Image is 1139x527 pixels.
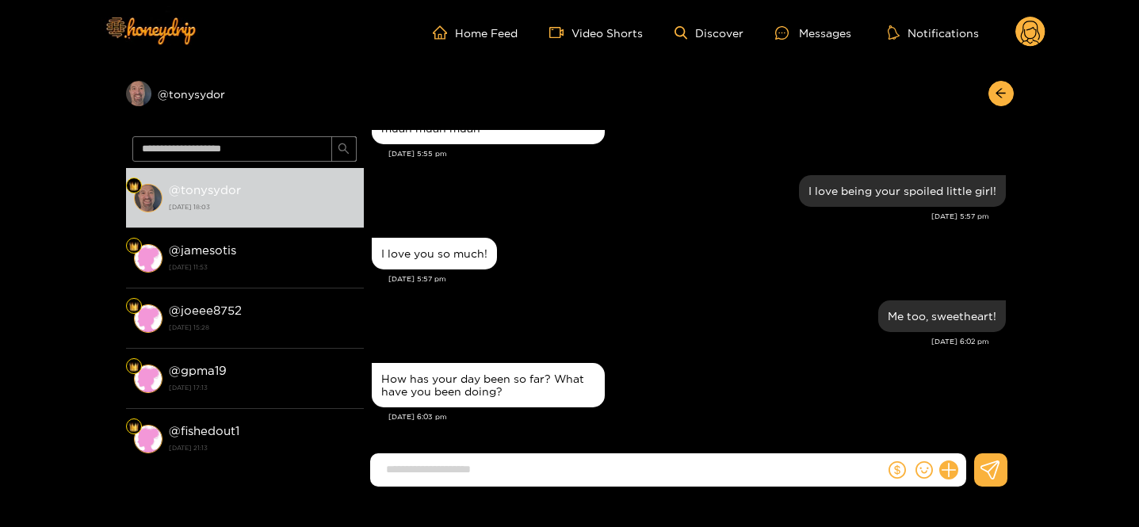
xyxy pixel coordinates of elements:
[995,87,1007,101] span: arrow-left
[888,310,996,323] div: Me too, sweetheart!
[775,24,851,42] div: Messages
[388,411,1006,422] div: [DATE] 6:03 pm
[169,183,241,197] strong: @ tonysydor
[549,25,571,40] span: video-camera
[381,372,595,398] div: How has your day been so far? What have you been doing?
[169,200,356,214] strong: [DATE] 18:03
[372,363,605,407] div: Sep. 27, 6:03 pm
[799,175,1006,207] div: Sep. 27, 5:57 pm
[169,424,239,437] strong: @ fishedout1
[134,365,162,393] img: conversation
[134,425,162,453] img: conversation
[883,25,984,40] button: Notifications
[126,81,364,106] div: @tonysydor
[388,148,1006,159] div: [DATE] 5:55 pm
[169,243,236,257] strong: @ jamesotis
[129,362,139,372] img: Fan Level
[169,320,356,334] strong: [DATE] 15:28
[129,181,139,191] img: Fan Level
[988,81,1014,106] button: arrow-left
[129,302,139,311] img: Fan Level
[885,458,909,482] button: dollar
[169,441,356,455] strong: [DATE] 21:13
[878,300,1006,332] div: Sep. 27, 6:02 pm
[675,26,743,40] a: Discover
[129,422,139,432] img: Fan Level
[134,244,162,273] img: conversation
[338,143,350,156] span: search
[433,25,455,40] span: home
[169,380,356,395] strong: [DATE] 17:13
[433,25,518,40] a: Home Feed
[331,136,357,162] button: search
[549,25,643,40] a: Video Shorts
[889,461,906,479] span: dollar
[808,185,996,197] div: I love being your spoiled little girl!
[381,247,487,260] div: I love you so much!
[169,260,356,274] strong: [DATE] 11:53
[134,184,162,212] img: conversation
[372,238,497,269] div: Sep. 27, 5:57 pm
[915,461,933,479] span: smile
[129,242,139,251] img: Fan Level
[134,304,162,333] img: conversation
[388,273,1006,285] div: [DATE] 5:57 pm
[169,364,227,377] strong: @ gpma19
[372,211,989,222] div: [DATE] 5:57 pm
[169,304,242,317] strong: @ joeee8752
[372,336,989,347] div: [DATE] 6:02 pm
